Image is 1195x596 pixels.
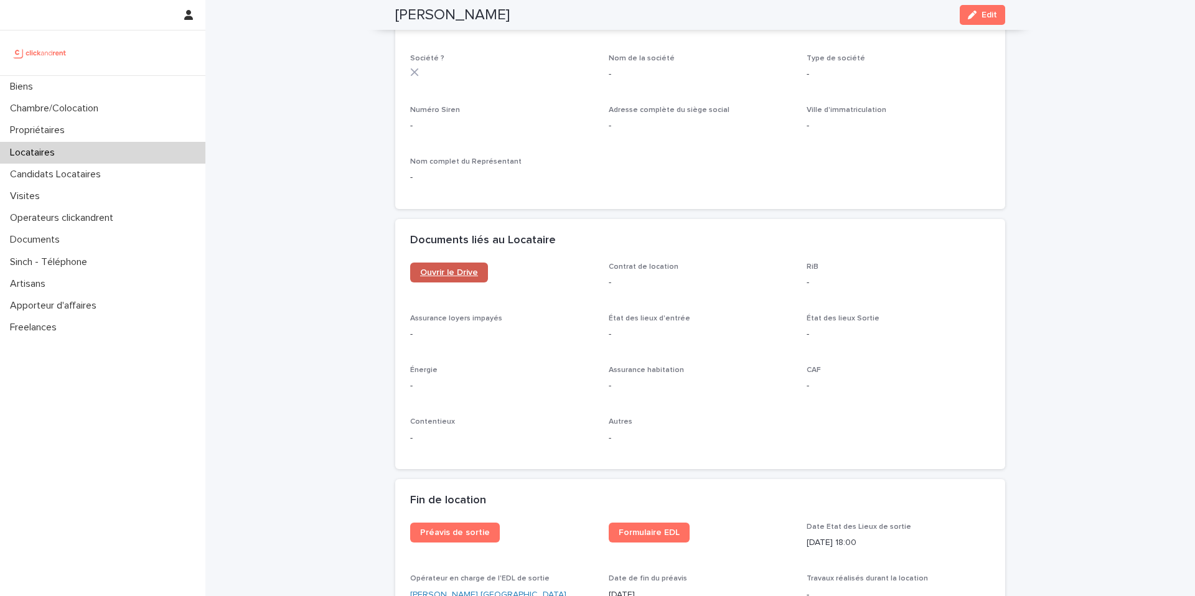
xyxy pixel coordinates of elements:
p: Biens [5,81,43,93]
p: Candidats Locataires [5,169,111,180]
p: Apporteur d'affaires [5,300,106,312]
span: Edit [982,11,997,19]
p: Artisans [5,278,55,290]
span: Ville d'immatriculation [807,106,886,114]
p: Freelances [5,322,67,333]
p: - [410,328,594,341]
p: - [807,379,990,393]
a: Formulaire EDL [609,523,690,542]
span: Assurance loyers impayés [410,315,502,322]
p: - [609,119,792,133]
h2: Fin de location [410,494,486,508]
p: - [609,328,792,341]
img: UCB0brd3T0yccxBKYDjQ [10,40,70,65]
p: - [609,379,792,393]
span: Nom complet du Représentant [410,158,522,165]
span: CAF [807,366,821,374]
p: Operateurs clickandrent [5,212,123,224]
a: Ouvrir le Drive [410,263,488,282]
p: - [609,68,792,81]
p: Sinch - Téléphone [5,256,97,268]
span: Opérateur en charge de l'EDL de sortie [410,575,550,582]
button: Edit [960,5,1005,25]
span: Ouvrir le Drive [420,268,478,277]
span: Autres [609,418,632,426]
p: Propriétaires [5,124,75,136]
span: Société ? [410,55,444,62]
p: - [807,276,990,289]
p: Chambre/Colocation [5,103,108,114]
span: Date Etat des Lieux de sortie [807,523,911,531]
p: - [609,276,792,289]
span: RiB [807,263,818,271]
p: - [410,379,594,393]
p: - [410,119,594,133]
span: Préavis de sortie [420,528,490,537]
p: - [410,171,594,184]
p: Documents [5,234,70,246]
p: - [807,328,990,341]
span: Travaux réalisés durant la location [807,575,928,582]
span: Numéro Siren [410,106,460,114]
p: - [609,432,792,445]
p: - [410,432,594,445]
h2: Documents liés au Locataire [410,234,556,248]
span: Énergie [410,366,438,374]
p: Locataires [5,147,65,159]
h2: [PERSON_NAME] [395,6,510,24]
span: État des lieux d'entrée [609,315,690,322]
a: Préavis de sortie [410,523,500,542]
p: - [807,68,990,81]
span: Formulaire EDL [619,528,680,537]
span: Nom de la société [609,55,675,62]
p: [DATE] 18:00 [807,536,990,549]
span: Adresse complète du siège social [609,106,729,114]
span: État des lieux Sortie [807,315,879,322]
span: Type de société [807,55,865,62]
span: Contentieux [410,418,455,426]
p: - [807,119,990,133]
span: Assurance habitation [609,366,684,374]
span: Contrat de location [609,263,678,271]
p: Visites [5,190,50,202]
span: Date de fin du préavis [609,575,687,582]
